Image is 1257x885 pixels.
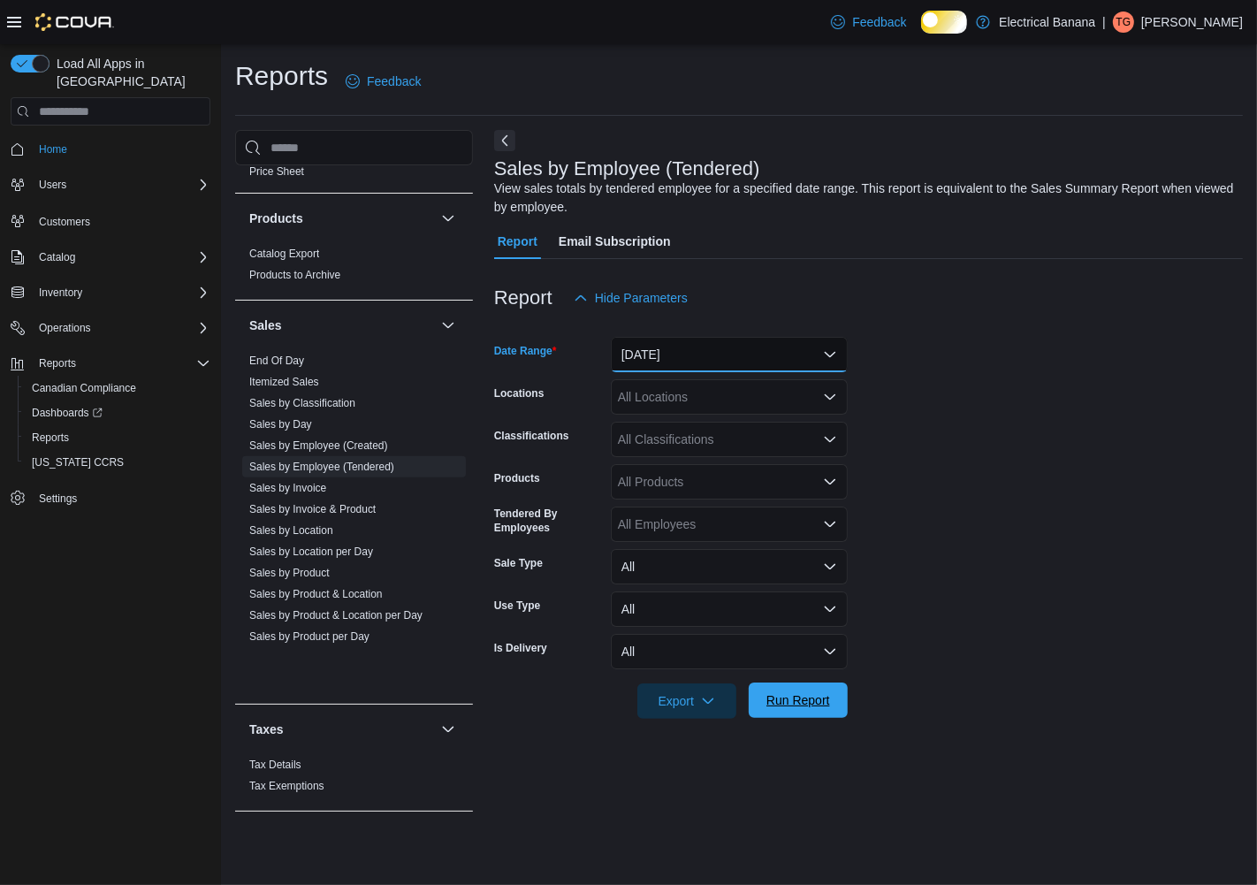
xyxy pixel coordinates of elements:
[249,210,303,227] h3: Products
[249,780,324,792] a: Tax Exemptions
[249,481,326,495] span: Sales by Invoice
[249,609,423,622] a: Sales by Product & Location per Day
[1113,11,1134,33] div: Ted Gzebb
[438,719,459,740] button: Taxes
[18,425,217,450] button: Reports
[249,524,333,537] a: Sales by Location
[494,386,545,401] label: Locations
[32,138,210,160] span: Home
[249,210,434,227] button: Products
[235,350,473,704] div: Sales
[32,282,210,303] span: Inventory
[249,758,301,772] span: Tax Details
[249,317,282,334] h3: Sales
[249,355,304,367] a: End Of Day
[249,630,369,643] a: Sales by Product per Day
[823,517,837,531] button: Open list of options
[4,316,217,340] button: Operations
[50,55,210,90] span: Load All Apps in [GEOGRAPHIC_DATA]
[249,247,319,261] span: Catalog Export
[249,503,376,515] a: Sales by Invoice & Product
[494,287,552,309] h3: Report
[249,248,319,260] a: Catalog Export
[25,427,210,448] span: Reports
[18,376,217,401] button: Canadian Compliance
[4,172,217,197] button: Users
[249,439,388,452] a: Sales by Employee (Created)
[235,754,473,811] div: Taxes
[249,629,369,644] span: Sales by Product per Day
[32,381,136,395] span: Canadian Compliance
[249,460,394,474] span: Sales by Employee (Tendered)
[32,406,103,420] span: Dashboards
[249,165,304,178] a: Price Sheet
[611,549,848,584] button: All
[39,142,67,156] span: Home
[32,431,69,445] span: Reports
[1116,11,1131,33] span: TG
[249,354,304,368] span: End Of Day
[4,351,217,376] button: Reports
[249,721,284,738] h3: Taxes
[32,487,210,509] span: Settings
[249,721,434,738] button: Taxes
[32,353,83,374] button: Reports
[32,211,97,233] a: Customers
[438,208,459,229] button: Products
[4,208,217,233] button: Customers
[249,439,388,453] span: Sales by Employee (Created)
[494,641,547,655] label: Is Delivery
[249,375,319,389] span: Itemized Sales
[339,64,428,99] a: Feedback
[494,556,543,570] label: Sale Type
[249,482,326,494] a: Sales by Invoice
[749,683,848,718] button: Run Report
[1102,11,1106,33] p: |
[249,545,373,559] span: Sales by Location per Day
[39,492,77,506] span: Settings
[39,321,91,335] span: Operations
[35,13,114,31] img: Cova
[32,247,210,268] span: Catalog
[852,13,906,31] span: Feedback
[25,378,210,399] span: Canadian Compliance
[235,243,473,300] div: Products
[367,72,421,90] span: Feedback
[249,461,394,473] a: Sales by Employee (Tendered)
[494,471,540,485] label: Products
[32,455,124,469] span: [US_STATE] CCRS
[249,759,301,771] a: Tax Details
[25,378,143,399] a: Canadian Compliance
[494,599,540,613] label: Use Type
[39,215,90,229] span: Customers
[249,566,330,580] span: Sales by Product
[4,485,217,511] button: Settings
[249,417,312,431] span: Sales by Day
[32,488,84,509] a: Settings
[494,507,604,535] label: Tendered By Employees
[999,11,1095,33] p: Electrical Banana
[32,210,210,232] span: Customers
[18,450,217,475] button: [US_STATE] CCRS
[249,269,340,281] a: Products to Archive
[249,317,434,334] button: Sales
[39,286,82,300] span: Inventory
[249,418,312,431] a: Sales by Day
[4,280,217,305] button: Inventory
[39,356,76,370] span: Reports
[567,280,695,316] button: Hide Parameters
[249,268,340,282] span: Products to Archive
[921,11,968,34] input: Dark Mode
[32,317,210,339] span: Operations
[11,129,210,557] nav: Complex example
[18,401,217,425] a: Dashboards
[25,452,131,473] a: [US_STATE] CCRS
[25,402,210,423] span: Dashboards
[766,691,830,709] span: Run Report
[823,432,837,446] button: Open list of options
[611,591,848,627] button: All
[823,475,837,489] button: Open list of options
[32,139,74,160] a: Home
[249,588,383,600] a: Sales by Product & Location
